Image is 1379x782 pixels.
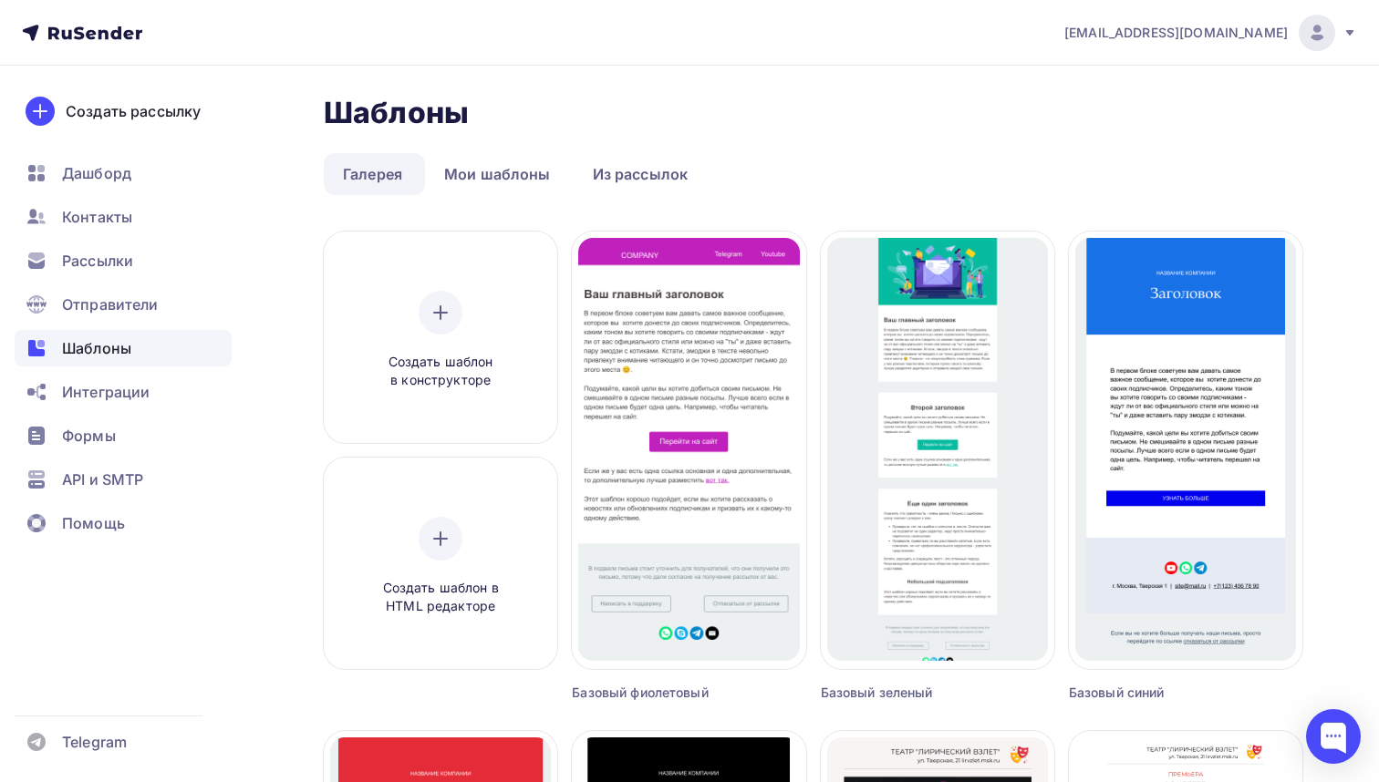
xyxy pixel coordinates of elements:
span: Контакты [62,206,132,228]
a: Рассылки [15,242,232,279]
span: Создать шаблон в конструкторе [354,353,527,390]
div: Создать рассылку [66,100,201,122]
div: Базовый фиолетовый [572,684,747,702]
span: Дашборд [62,162,131,184]
div: Базовый синий [1069,684,1244,702]
span: Шаблоны [62,337,131,359]
span: Помощь [62,512,125,534]
a: Дашборд [15,155,232,191]
a: Мои шаблоны [425,153,570,195]
div: Базовый зеленый [821,684,996,702]
span: Формы [62,425,116,447]
a: Контакты [15,199,232,235]
a: Галерея [324,153,421,195]
span: Интеграции [62,381,150,403]
span: Отправители [62,293,159,315]
span: Telegram [62,731,127,753]
a: Шаблоны [15,330,232,366]
a: [EMAIL_ADDRESS][DOMAIN_NAME] [1064,15,1357,51]
span: Создать шаблон в HTML редакторе [354,579,527,616]
span: Рассылки [62,250,133,272]
span: API и SMTP [62,468,143,490]
a: Формы [15,417,232,454]
span: [EMAIL_ADDRESS][DOMAIN_NAME] [1064,24,1288,42]
h2: Шаблоны [324,95,469,131]
a: Отправители [15,286,232,323]
a: Из рассылок [574,153,708,195]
